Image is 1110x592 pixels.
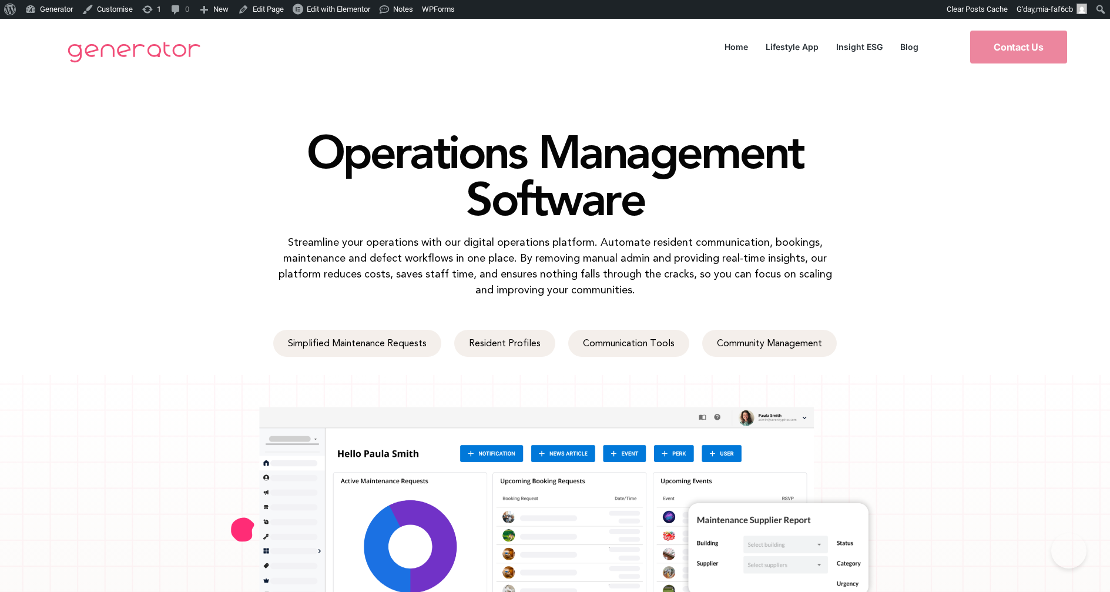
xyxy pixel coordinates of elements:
[568,330,689,357] a: Communication Tools
[270,234,840,297] p: Streamline your operations with our digital operations platform. Automate resident communication,...
[827,39,891,55] a: Insight ESG
[702,330,837,357] a: Community Management
[757,39,827,55] a: Lifestyle App
[273,330,441,357] a: Simplified Maintenance Requests
[1036,5,1073,14] span: mia-faf6cb
[891,39,927,55] a: Blog
[1051,533,1086,568] iframe: Toggle Customer Support
[454,330,555,357] a: Resident Profiles
[288,339,427,348] span: Simplified Maintenance Requests
[717,339,822,348] span: Community Management
[469,339,541,348] span: Resident Profiles
[583,339,675,348] span: Communication Tools
[970,31,1067,63] a: Contact Us
[220,128,890,222] h1: Operations Management Software
[994,42,1044,52] span: Contact Us
[716,39,757,55] a: Home
[716,39,927,55] nav: Menu
[307,5,370,14] span: Edit with Elementor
